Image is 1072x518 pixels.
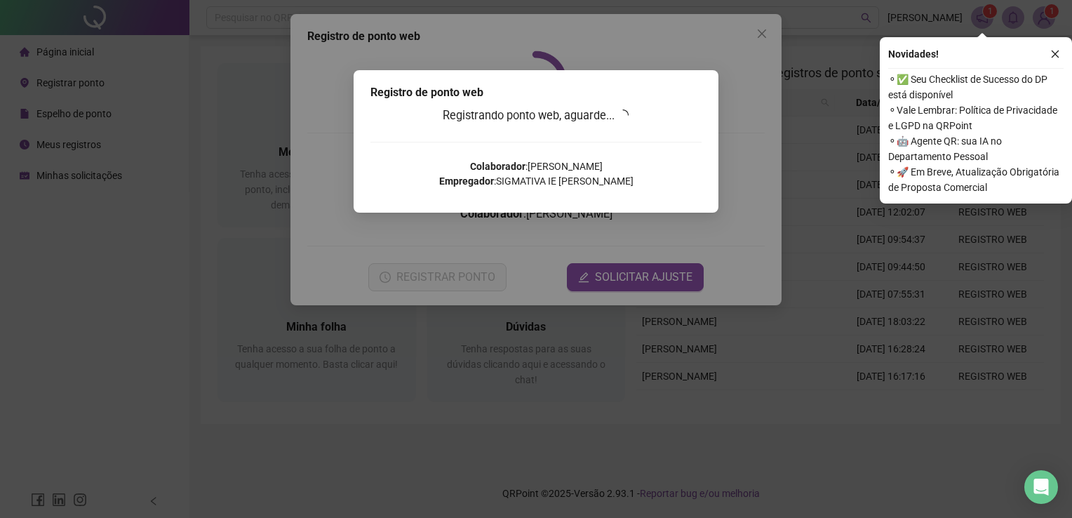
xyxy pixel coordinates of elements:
[615,107,631,123] span: loading
[439,175,494,187] strong: Empregador
[888,164,1064,195] span: ⚬ 🚀 Em Breve, Atualização Obrigatória de Proposta Comercial
[470,161,525,172] strong: Colaborador
[888,46,939,62] span: Novidades !
[370,107,702,125] h3: Registrando ponto web, aguarde...
[888,72,1064,102] span: ⚬ ✅ Seu Checklist de Sucesso do DP está disponível
[1024,470,1058,504] div: Open Intercom Messenger
[1050,49,1060,59] span: close
[370,84,702,101] div: Registro de ponto web
[370,159,702,189] p: : [PERSON_NAME] : SIGMATIVA IE [PERSON_NAME]
[888,133,1064,164] span: ⚬ 🤖 Agente QR: sua IA no Departamento Pessoal
[888,102,1064,133] span: ⚬ Vale Lembrar: Política de Privacidade e LGPD na QRPoint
